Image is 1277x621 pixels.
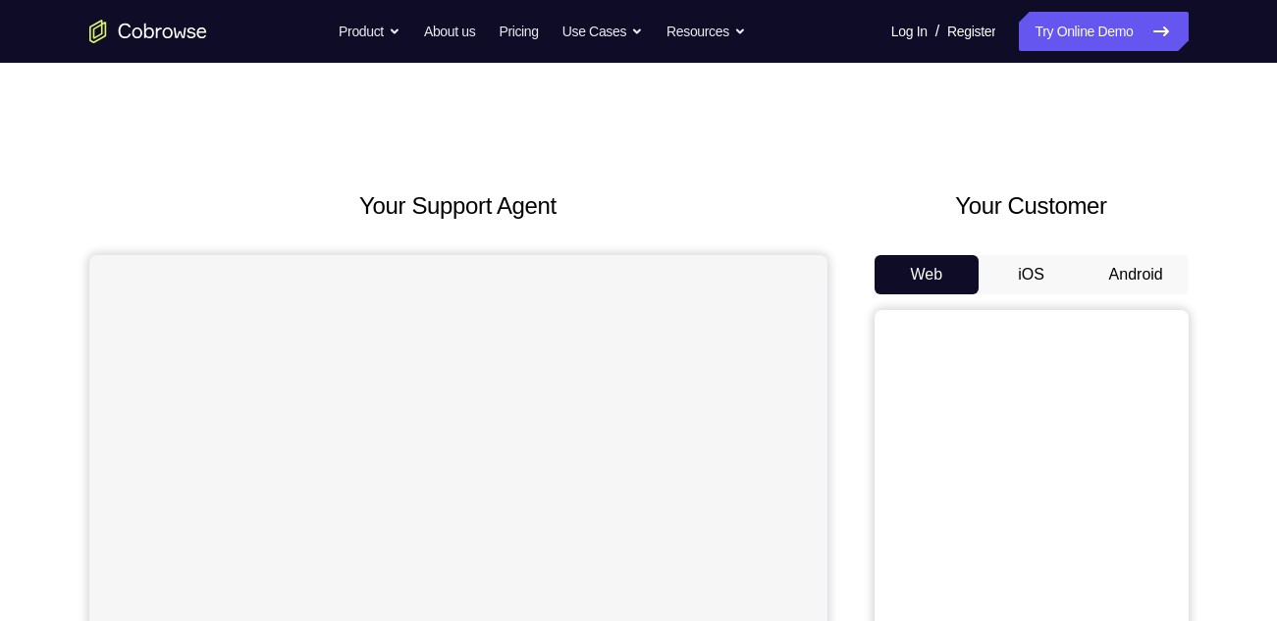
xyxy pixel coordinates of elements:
[947,12,995,51] a: Register
[666,12,746,51] button: Resources
[424,12,475,51] a: About us
[875,255,980,294] button: Web
[562,12,643,51] button: Use Cases
[499,12,538,51] a: Pricing
[1084,255,1189,294] button: Android
[1019,12,1188,51] a: Try Online Demo
[979,255,1084,294] button: iOS
[891,12,928,51] a: Log In
[875,188,1189,224] h2: Your Customer
[89,20,207,43] a: Go to the home page
[89,188,827,224] h2: Your Support Agent
[935,20,939,43] span: /
[339,12,400,51] button: Product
